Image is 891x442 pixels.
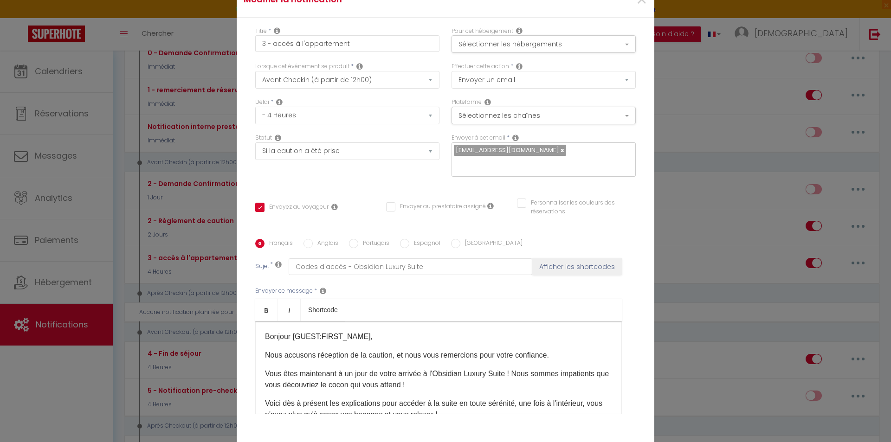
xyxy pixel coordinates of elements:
[265,368,612,391] p: Vous êtes maintenant à un jour de votre arrivée à l'Obsidian Luxury Suite ! Nous sommes impatient...
[452,27,513,36] label: Pour cet hébergement
[7,4,35,32] button: Ouvrir le widget de chat LiveChat
[452,35,636,53] button: Sélectionner les hébergements
[356,63,363,70] i: Event Occur
[301,299,345,321] a: Shortcode
[255,27,267,36] label: Titre
[452,98,482,107] label: Plateforme
[516,27,523,34] i: This Rental
[265,239,293,249] label: Français
[452,62,509,71] label: Effectuer cette action
[409,239,440,249] label: Espagnol
[331,203,338,211] i: Envoyer au voyageur
[452,134,505,142] label: Envoyer à cet email
[512,134,519,141] i: Recipient
[274,27,280,34] i: Title
[255,98,269,107] label: Délai
[265,398,612,420] p: Voici dès à présent les explications pour accéder à la suite en toute sérénité, une fois à l'inté...
[456,146,559,154] span: [EMAIL_ADDRESS][DOMAIN_NAME]
[487,202,494,210] i: Envoyer au prestataire si il est assigné
[275,134,281,141] i: Booking status
[532,258,622,275] button: Afficher les shortcodes
[320,287,326,295] i: Message
[255,299,278,321] a: Bold
[255,262,269,272] label: Sujet
[452,107,636,124] button: Sélectionnez les chaînes
[255,287,313,295] label: Envoyer ce message
[265,331,612,342] p: Bonjour [GUEST:FIRST_NAME],
[275,261,282,268] i: Subject
[255,134,272,142] label: Statut
[358,239,389,249] label: Portugais
[313,239,338,249] label: Anglais
[278,299,301,321] a: Italic
[516,63,523,70] i: Action Type
[276,98,283,106] i: Action Time
[852,400,884,435] iframe: Chat
[255,62,349,71] label: Lorsque cet événement se produit
[460,239,523,249] label: [GEOGRAPHIC_DATA]
[265,350,612,361] p: Nous accusons réception de la caution, et nous vous remercions pour votre confiance.
[484,98,491,106] i: Action Channel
